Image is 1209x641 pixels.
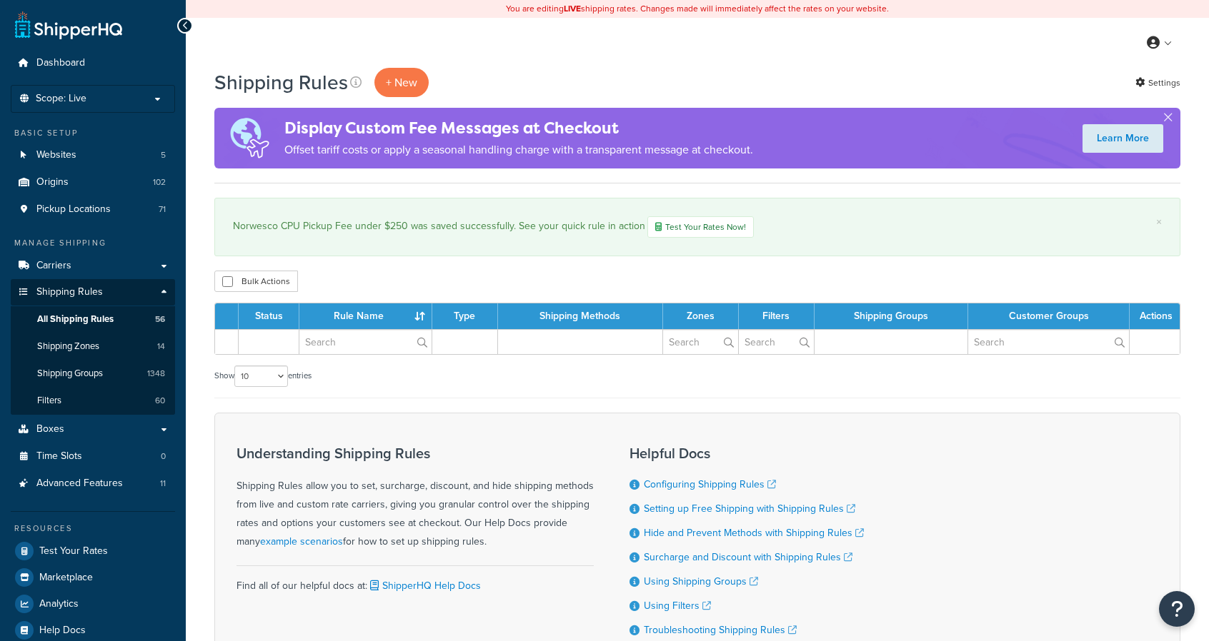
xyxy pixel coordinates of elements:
a: Dashboard [11,50,175,76]
span: 14 [157,340,165,353]
span: 102 [153,176,166,188]
div: Manage Shipping [11,237,175,249]
a: Configuring Shipping Rules [644,477,776,492]
span: Help Docs [39,625,86,637]
a: Pickup Locations 71 [11,196,175,223]
li: Shipping Groups [11,360,175,387]
p: Offset tariff costs or apply a seasonal handling charge with a transparent message at checkout. [284,140,753,160]
span: Shipping Zones [37,340,99,353]
span: Origins [36,176,69,188]
li: Websites [11,142,175,168]
a: ShipperHQ Help Docs [367,578,481,593]
a: Marketplace [11,565,175,590]
span: 56 [155,313,165,325]
a: Hide and Prevent Methods with Shipping Rules [644,525,864,540]
select: Showentries [234,365,288,387]
a: Filters 60 [11,388,175,414]
span: Marketplace [39,572,93,584]
a: Shipping Groups 1348 [11,360,175,387]
label: Show entries [214,365,312,387]
span: Boxes [36,423,64,435]
span: All Shipping Rules [37,313,114,325]
li: Time Slots [11,443,175,470]
a: Test Your Rates Now! [647,216,754,238]
li: Advanced Features [11,470,175,497]
th: Shipping Methods [498,303,663,329]
a: Test Your Rates [11,538,175,564]
span: 1348 [147,368,165,380]
th: Type [432,303,498,329]
a: × [1156,216,1162,228]
th: Filters [739,303,815,329]
input: Search [739,330,814,354]
a: Advanced Features 11 [11,470,175,497]
div: Resources [11,523,175,535]
span: Scope: Live [36,93,86,105]
th: Actions [1130,303,1180,329]
a: Shipping Zones 14 [11,333,175,360]
div: Shipping Rules allow you to set, surcharge, discount, and hide shipping methods from live and cus... [237,445,594,551]
input: Search [968,330,1129,354]
span: Filters [37,395,61,407]
span: Time Slots [36,450,82,463]
span: 11 [160,478,166,490]
a: Settings [1135,73,1180,93]
span: 5 [161,149,166,161]
li: Shipping Rules [11,279,175,415]
span: Shipping Groups [37,368,103,380]
div: Basic Setup [11,127,175,139]
span: 60 [155,395,165,407]
a: Boxes [11,416,175,443]
a: Learn More [1083,124,1163,153]
h4: Display Custom Fee Messages at Checkout [284,116,753,140]
p: + New [374,68,429,97]
a: Setting up Free Shipping with Shipping Rules [644,501,855,516]
span: Analytics [39,598,79,610]
button: Open Resource Center [1159,591,1195,627]
a: Time Slots 0 [11,443,175,470]
h3: Understanding Shipping Rules [237,445,594,461]
input: Search [663,330,738,354]
div: Norwesco CPU Pickup Fee under $250 was saved successfully. See your quick rule in action [233,216,1162,238]
a: Origins 102 [11,169,175,196]
h1: Shipping Rules [214,69,348,96]
input: Search [299,330,432,354]
a: Carriers [11,253,175,279]
span: 71 [159,203,166,216]
div: Find all of our helpful docs at: [237,565,594,595]
a: example scenarios [260,534,343,549]
span: Dashboard [36,57,85,69]
a: Using Filters [644,598,711,613]
span: Carriers [36,260,71,272]
a: Analytics [11,591,175,617]
span: Websites [36,149,76,161]
a: Surcharge and Discount with Shipping Rules [644,550,852,565]
th: Customer Groups [968,303,1130,329]
th: Rule Name [299,303,432,329]
li: All Shipping Rules [11,306,175,333]
th: Status [239,303,299,329]
img: duties-banner-06bc72dcb5fe05cb3f9472aba00be2ae8eb53ab6f0d8bb03d382ba314ac3c341.png [214,108,284,168]
h3: Helpful Docs [630,445,864,461]
span: Pickup Locations [36,203,111,216]
span: Shipping Rules [36,286,103,298]
span: Test Your Rates [39,545,108,557]
span: Advanced Features [36,478,123,490]
li: Pickup Locations [11,196,175,223]
li: Origins [11,169,175,196]
li: Filters [11,388,175,414]
th: Shipping Groups [815,303,969,329]
a: ShipperHQ Home [15,11,122,39]
a: Shipping Rules [11,279,175,306]
a: Using Shipping Groups [644,574,758,589]
a: Troubleshooting Shipping Rules [644,622,797,637]
a: All Shipping Rules 56 [11,306,175,333]
b: LIVE [564,2,581,15]
button: Bulk Actions [214,271,298,292]
li: Shipping Zones [11,333,175,360]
